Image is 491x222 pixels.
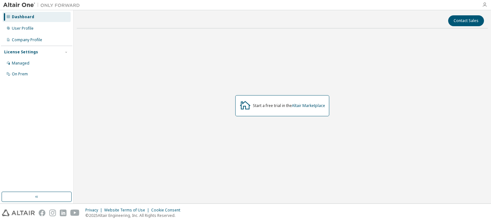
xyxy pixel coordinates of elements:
[60,210,66,216] img: linkedin.svg
[253,103,325,108] div: Start a free trial in the
[4,50,38,55] div: License Settings
[104,208,151,213] div: Website Terms of Use
[448,15,484,26] button: Contact Sales
[85,213,184,218] p: © 2025 Altair Engineering, Inc. All Rights Reserved.
[3,2,83,8] img: Altair One
[12,37,42,42] div: Company Profile
[12,72,28,77] div: On Prem
[39,210,45,216] img: facebook.svg
[292,103,325,108] a: Altair Marketplace
[12,26,34,31] div: User Profile
[70,210,80,216] img: youtube.svg
[2,210,35,216] img: altair_logo.svg
[12,61,29,66] div: Managed
[151,208,184,213] div: Cookie Consent
[12,14,34,19] div: Dashboard
[49,210,56,216] img: instagram.svg
[85,208,104,213] div: Privacy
